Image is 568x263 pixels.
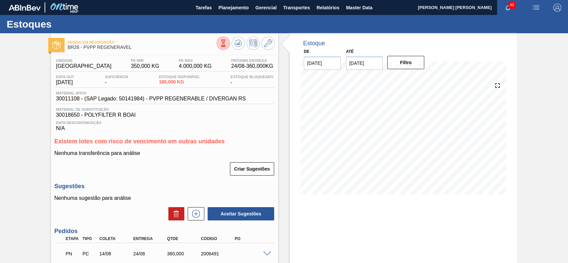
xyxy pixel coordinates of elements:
button: Visão Geral dos Estoques [217,37,230,50]
img: Ícone [52,41,61,49]
div: 24/08/2025 [131,251,169,256]
span: Data out [56,75,74,79]
span: PE MIN [131,59,159,63]
div: Excluir Sugestões [165,207,184,220]
div: Aceitar Sugestões [204,206,275,221]
span: Data Descontinuação [56,121,273,125]
span: Material de Substituição [56,107,273,111]
label: Até [346,49,354,54]
img: TNhmsLtSVTkK8tSr43FrP2fwEKptu5GPRR3wAAAABJRU5ErkJggg== [9,5,41,11]
div: Código [199,236,237,241]
div: PO [233,236,271,241]
div: Nova sugestão [184,207,204,220]
span: Estoque Disponível [159,75,200,79]
span: BR26 - PVPP REGENERAVEL [68,45,217,50]
span: Transportes [283,4,310,12]
div: Estoque [303,40,325,47]
button: Filtro [387,56,424,69]
div: 2006491 [199,251,237,256]
input: dd/mm/yyyy [346,57,383,70]
div: Coleta [98,236,135,241]
span: Suficiência [105,75,128,79]
span: 24/08 - 360,000 KG [231,63,273,69]
span: 30011108 - (SAP Legado: 50141984) - PVPP REGENERABLE / DIVERGAN RS [56,96,246,102]
span: 30018650 - POLYFILTER R BOAI [56,112,273,118]
img: Logout [553,4,561,12]
span: Gerencial [256,4,277,12]
button: Criar Sugestões [230,162,274,176]
span: Planejamento [218,4,249,12]
label: De [304,49,309,54]
p: Nenhuma transferência para análise [54,150,275,156]
img: userActions [532,4,540,12]
span: [GEOGRAPHIC_DATA] [56,63,111,69]
div: 14/08/2025 [98,251,135,256]
p: PN [66,251,80,256]
h3: Pedidos [54,228,275,235]
span: Tarefas [196,4,212,12]
div: Criar Sugestões [231,162,275,176]
span: 40 [508,1,515,9]
span: Pedido em Negociação [68,40,217,44]
span: Material ativo [56,91,246,95]
div: Qtde [165,236,203,241]
div: N/A [54,118,275,131]
span: 4.000,000 KG [179,63,212,69]
span: Unidade [56,59,111,63]
button: Programar Estoque [247,37,260,50]
span: Master Data [346,4,372,12]
div: Entrega [131,236,169,241]
div: - [229,75,275,85]
span: Existem lotes com risco de vencimento em outras unidades [54,138,225,145]
h1: Estoques [7,20,125,28]
p: Nenhuma sugestão para análise [54,195,275,201]
div: - [103,75,130,85]
span: Estoque Bloqueado [231,75,273,79]
button: Ir ao Master Data / Geral [262,37,275,50]
span: 180,000 KG [159,79,200,84]
div: 360,000 [165,251,203,256]
input: dd/mm/yyyy [304,57,341,70]
span: [DATE] [56,79,74,85]
button: Notificações [497,3,518,12]
div: Pedido de Compra [81,251,98,256]
span: Relatórios [316,4,339,12]
span: 350,000 KG [131,63,159,69]
span: Próxima Entrega [231,59,273,63]
div: Pedido em Negociação [64,246,81,261]
div: Tipo [81,236,98,241]
span: PE MAX [179,59,212,63]
h3: Sugestões [54,183,275,190]
button: Aceitar Sugestões [208,207,274,220]
button: Atualizar Gráfico [232,37,245,50]
div: Etapa [64,236,81,241]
